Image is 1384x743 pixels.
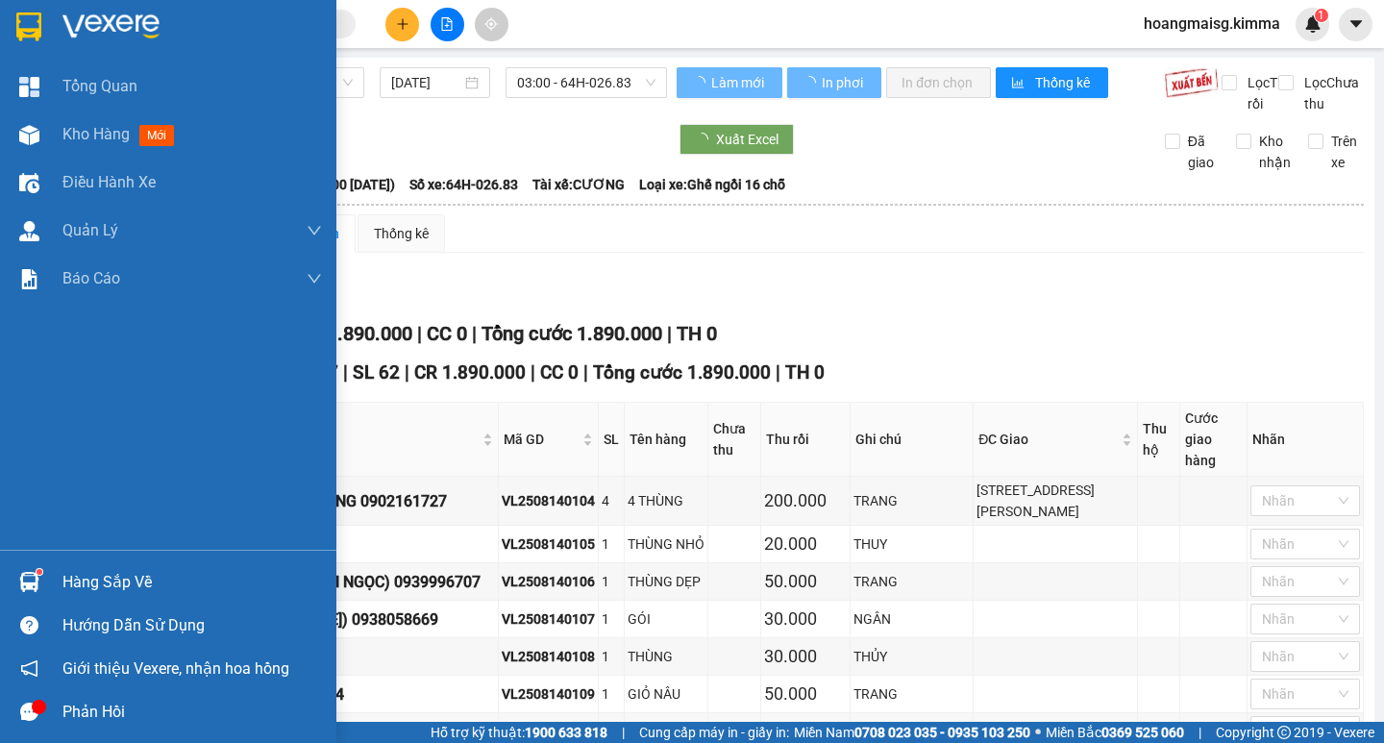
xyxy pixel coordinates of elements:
[405,361,409,384] span: |
[677,67,782,98] button: Làm mới
[502,646,595,667] div: VL2508140108
[602,490,621,511] div: 4
[695,133,716,146] span: loading
[62,698,322,727] div: Phản hồi
[19,269,39,289] img: solution-icon
[853,646,971,667] div: THỦY
[307,271,322,286] span: down
[978,429,1118,450] span: ĐC Giao
[785,361,825,384] span: TH 0
[628,490,704,511] div: 4 THÙNG
[602,646,621,667] div: 1
[62,568,322,597] div: Hàng sắp về
[431,722,607,743] span: Hỗ trợ kỹ thuật:
[764,568,847,595] div: 50.000
[517,68,655,97] span: 03:00 - 64H-026.83
[599,403,625,477] th: SL
[853,683,971,705] div: TRANG
[482,322,662,345] span: Tổng cước 1.890.000
[540,361,579,384] span: CC 0
[853,490,971,511] div: TRANG
[502,608,595,630] div: VL2508140107
[502,533,595,555] div: VL2508140105
[343,361,348,384] span: |
[499,477,599,526] td: VL2508140104
[531,361,535,384] span: |
[853,533,971,555] div: THUY
[1251,131,1298,173] span: Kho nhận
[62,266,120,290] span: Báo cáo
[1315,9,1328,22] sup: 1
[692,76,708,89] span: loading
[851,403,975,477] th: Ghi chú
[996,67,1108,98] button: bar-chartThống kê
[19,221,39,241] img: warehouse-icon
[602,721,621,742] div: 6
[502,490,595,511] div: VL2508140104
[776,361,780,384] span: |
[1304,15,1322,33] img: icon-new-feature
[431,8,464,41] button: file-add
[602,533,621,555] div: 1
[593,361,771,384] span: Tổng cước 1.890.000
[499,526,599,563] td: VL2508140105
[628,721,704,742] div: 6 BAO
[711,72,767,93] span: Làm mới
[764,487,847,514] div: 200.000
[761,403,851,477] th: Thu rồi
[20,703,38,721] span: message
[427,322,467,345] span: CC 0
[414,361,526,384] span: CR 1.890.000
[499,676,599,713] td: VL2508140109
[764,606,847,632] div: 30.000
[391,72,461,93] input: 15/08/2025
[185,682,495,706] div: KHƯƠNG 0787538484
[628,646,704,667] div: THÙNG
[1128,12,1296,36] span: hoangmaisg.kimma
[583,361,588,384] span: |
[37,569,42,575] sup: 1
[504,429,579,450] span: Mã GD
[667,322,672,345] span: |
[677,322,717,345] span: TH 0
[853,571,971,592] div: TRANG
[62,74,137,98] span: Tổng Quan
[628,608,704,630] div: GÓI
[1046,722,1184,743] span: Miền Bắc
[803,76,819,89] span: loading
[19,173,39,193] img: warehouse-icon
[622,722,625,743] span: |
[628,683,704,705] div: GIỎ NÂU
[502,571,595,592] div: VL2508140106
[787,67,881,98] button: In phơi
[185,607,495,632] div: LƯU ([PERSON_NAME]) 0938058669
[1252,429,1358,450] div: Nhãn
[628,571,704,592] div: THÙNG DẸP
[62,218,118,242] span: Quản Lý
[185,489,495,513] div: [PERSON_NAME] THÔNG 0902161727
[502,683,595,705] div: VL2508140109
[625,403,708,477] th: Tên hàng
[20,616,38,634] span: question-circle
[374,223,429,244] div: Thống kê
[525,725,607,740] strong: 1900 633 818
[353,361,400,384] span: SL 62
[62,170,156,194] span: Điều hành xe
[19,572,39,592] img: warehouse-icon
[1035,72,1093,93] span: Thống kê
[307,223,322,238] span: down
[1199,722,1201,743] span: |
[277,361,338,384] span: Đơn 47
[1323,131,1365,173] span: Trên xe
[639,722,789,743] span: Cung cấp máy in - giấy in:
[19,77,39,97] img: dashboard-icon
[1318,9,1324,22] span: 1
[20,659,38,678] span: notification
[409,174,518,195] span: Số xe: 64H-026.83
[472,322,477,345] span: |
[976,480,1134,522] div: [STREET_ADDRESS][PERSON_NAME]
[185,570,495,594] div: ANH DANH ( CTY ANH NGỌC) 0939996707
[1297,72,1364,114] span: Lọc Chưa thu
[822,72,866,93] span: In phơi
[1277,726,1291,739] span: copyright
